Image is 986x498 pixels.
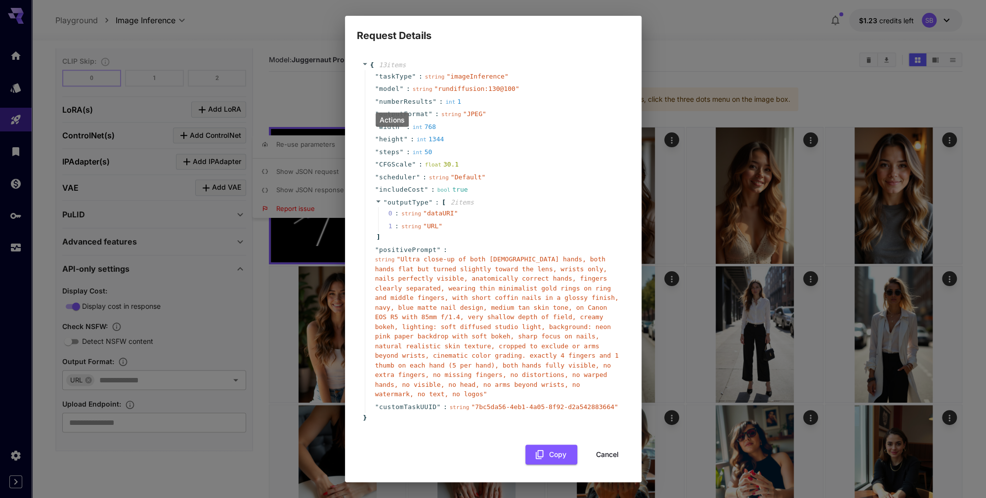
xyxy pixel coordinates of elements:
[425,160,459,169] div: 30.1
[435,109,439,119] span: :
[437,187,451,193] span: bool
[395,221,399,231] div: :
[379,97,432,107] span: numberResults
[424,186,428,193] span: "
[375,148,379,156] span: "
[417,136,427,143] span: int
[412,161,416,168] span: "
[436,403,440,411] span: "
[379,61,406,69] span: 13 item s
[376,113,409,127] div: Actions
[375,161,379,168] span: "
[463,110,486,118] span: " JPEG "
[425,74,445,80] span: string
[525,445,577,465] button: Copy
[379,147,400,157] span: steps
[416,173,420,181] span: "
[439,97,443,107] span: :
[375,135,379,143] span: "
[375,110,379,118] span: "
[379,84,400,94] span: model
[413,124,423,130] span: int
[446,73,508,80] span: " imageInference "
[379,109,429,119] span: outputFormat
[410,134,414,144] span: :
[471,403,618,411] span: " 7bc5da56-4eb1-4a05-8f92-d2a542883664 "
[379,402,437,412] span: customTaskUUID
[443,402,447,412] span: :
[384,199,387,206] span: "
[379,72,412,82] span: taskType
[441,111,461,118] span: string
[345,16,642,43] h2: Request Details
[417,134,444,144] div: 1344
[437,185,468,195] div: true
[362,413,367,423] span: }
[431,185,435,195] span: :
[413,122,436,132] div: 768
[445,97,461,107] div: 1
[585,445,630,465] button: Cancel
[450,404,470,411] span: string
[404,135,408,143] span: "
[443,245,447,255] span: :
[423,209,458,217] span: " dataURI "
[379,172,416,182] span: scheduler
[388,221,402,231] span: 1
[388,208,402,218] span: 0
[429,174,449,181] span: string
[406,147,410,157] span: :
[434,85,519,92] span: " rundiffusion:130@100 "
[435,198,439,207] span: :
[379,245,437,255] span: positivePrompt
[429,199,432,206] span: "
[451,199,474,206] span: 2 item s
[401,210,421,217] span: string
[406,84,410,94] span: :
[399,85,403,92] span: "
[370,60,374,70] span: {
[412,73,416,80] span: "
[375,73,379,80] span: "
[413,149,423,156] span: int
[375,255,619,398] span: " Ultra close-up of both [DEMOGRAPHIC_DATA] hands, both hands flat but turned slightly toward the...
[423,172,427,182] span: :
[387,199,429,206] span: outputType
[445,99,455,105] span: int
[375,232,381,242] span: ]
[379,134,404,144] span: height
[379,160,412,169] span: CFGScale
[425,162,441,168] span: float
[399,148,403,156] span: "
[423,222,442,230] span: " URL "
[375,98,379,105] span: "
[429,110,432,118] span: "
[436,246,440,253] span: "
[379,185,425,195] span: includeCost
[419,72,423,82] span: :
[432,98,436,105] span: "
[375,256,395,263] span: string
[375,246,379,253] span: "
[375,403,379,411] span: "
[401,223,421,230] span: string
[375,173,379,181] span: "
[419,160,423,169] span: :
[451,173,485,181] span: " Default "
[413,147,432,157] div: 50
[413,86,432,92] span: string
[442,198,446,207] span: [
[375,186,379,193] span: "
[375,85,379,92] span: "
[395,208,399,218] div: :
